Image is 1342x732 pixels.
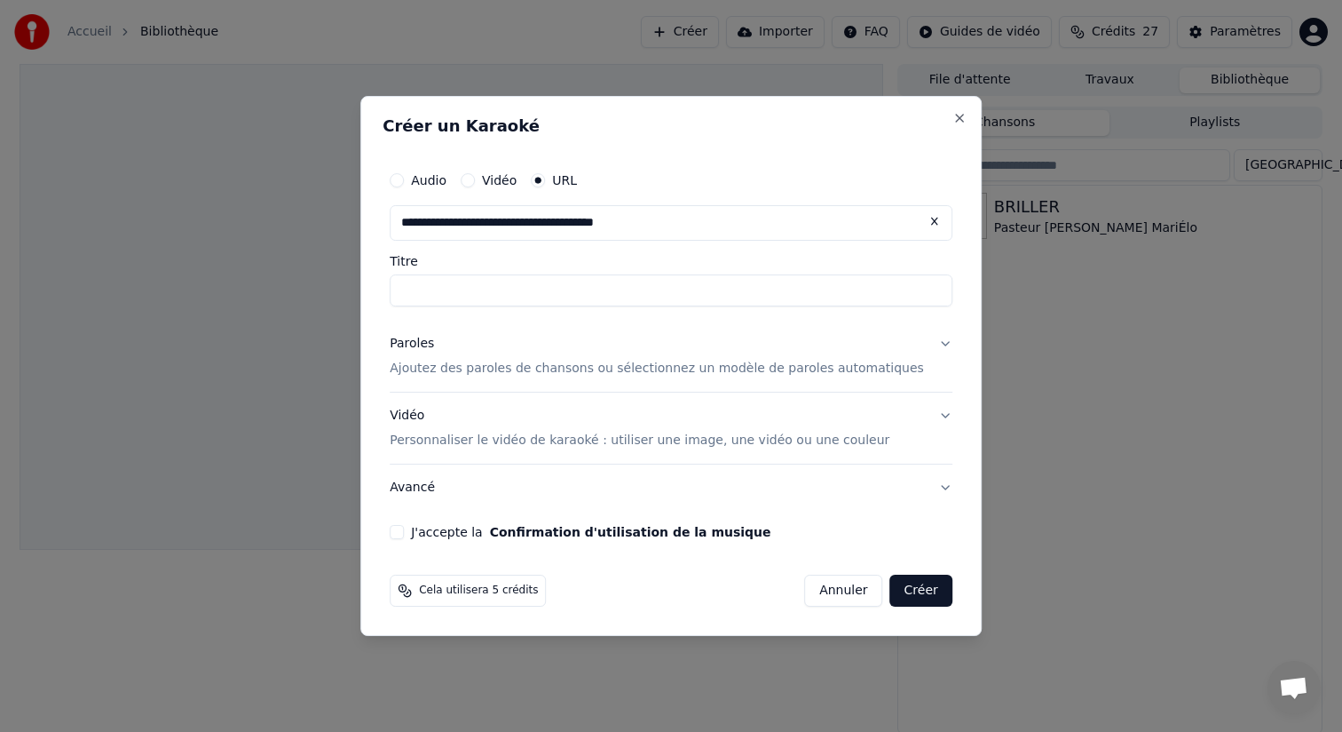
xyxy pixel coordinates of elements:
[390,360,924,378] p: Ajoutez des paroles de chansons ou sélectionnez un modèle de paroles automatiques
[419,584,538,598] span: Cela utilisera 5 crédits
[390,465,952,511] button: Avancé
[482,174,517,187] label: Vidéo
[390,335,434,353] div: Paroles
[390,407,889,450] div: Vidéo
[490,526,771,538] button: J'accepte la
[383,118,959,134] h2: Créer un Karaoké
[804,575,882,607] button: Annuler
[390,432,889,450] p: Personnaliser le vidéo de karaoké : utiliser une image, une vidéo ou une couleur
[552,174,577,187] label: URL
[390,393,952,464] button: VidéoPersonnaliser le vidéo de karaoké : utiliser une image, une vidéo ou une couleur
[411,174,446,187] label: Audio
[390,321,952,392] button: ParolesAjoutez des paroles de chansons ou sélectionnez un modèle de paroles automatiques
[890,575,952,607] button: Créer
[390,255,952,267] label: Titre
[411,526,770,538] label: J'accepte la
